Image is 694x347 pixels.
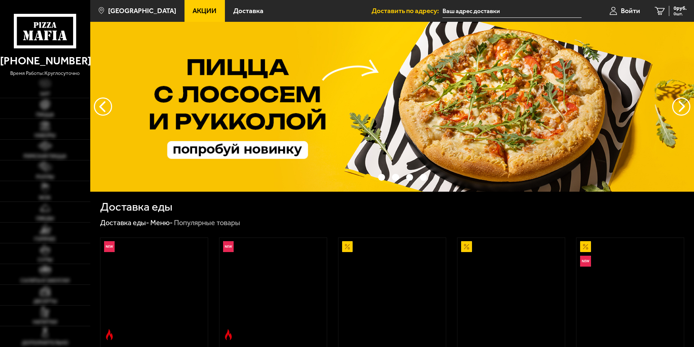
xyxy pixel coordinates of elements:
[378,174,385,181] button: точки переключения
[342,241,353,252] img: Акционный
[621,7,640,14] span: Войти
[22,340,68,346] span: Дополнительно
[219,238,327,344] a: НовинкаОстрое блюдоРимская с мясным ассорти
[174,218,240,228] div: Популярные товары
[674,12,687,16] span: 0 шт.
[193,7,217,14] span: Акции
[457,238,565,344] a: АкционныйПепперони 25 см (толстое с сыром)
[443,4,581,18] input: Ваш адрес доставки
[36,216,54,221] span: Обеды
[33,299,57,304] span: Десерты
[420,174,427,181] button: точки переключения
[406,174,413,181] button: точки переключения
[104,329,115,340] img: Острое блюдо
[36,112,54,117] span: Пицца
[580,256,591,267] img: Новинка
[223,329,234,340] img: Острое блюдо
[108,7,176,14] span: [GEOGRAPHIC_DATA]
[372,7,443,14] span: Доставить по адресу:
[100,218,149,227] a: Доставка еды-
[580,241,591,252] img: Акционный
[338,238,446,344] a: АкционныйАль-Шам 25 см (тонкое тесто)
[24,154,66,159] span: Римская пицца
[100,201,172,213] h1: Доставка еды
[104,241,115,252] img: Новинка
[34,237,56,242] span: Горячее
[461,241,472,252] img: Акционный
[364,174,371,181] button: точки переключения
[100,238,208,344] a: НовинкаОстрое блюдоРимская с креветками
[40,92,50,97] span: Хит
[674,6,687,11] span: 0 руб.
[223,241,234,252] img: Новинка
[20,278,70,283] span: Салаты и закуски
[150,218,173,227] a: Меню-
[36,175,54,180] span: Роллы
[392,174,399,181] button: точки переключения
[38,258,52,263] span: Супы
[672,97,690,116] button: предыдущий
[33,320,57,325] span: Напитки
[94,97,112,116] button: следующий
[39,195,51,200] span: WOK
[576,238,684,344] a: АкционныйНовинкаВсё включено
[35,133,55,138] span: Наборы
[233,7,263,14] span: Доставка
